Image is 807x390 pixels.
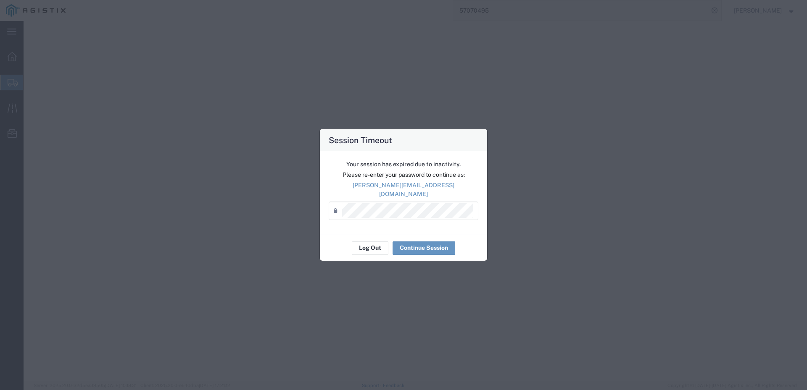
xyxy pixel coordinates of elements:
[393,241,455,255] button: Continue Session
[352,241,388,255] button: Log Out
[329,181,478,199] p: [PERSON_NAME][EMAIL_ADDRESS][DOMAIN_NAME]
[329,170,478,179] p: Please re-enter your password to continue as:
[329,160,478,169] p: Your session has expired due to inactivity.
[329,134,392,146] h4: Session Timeout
